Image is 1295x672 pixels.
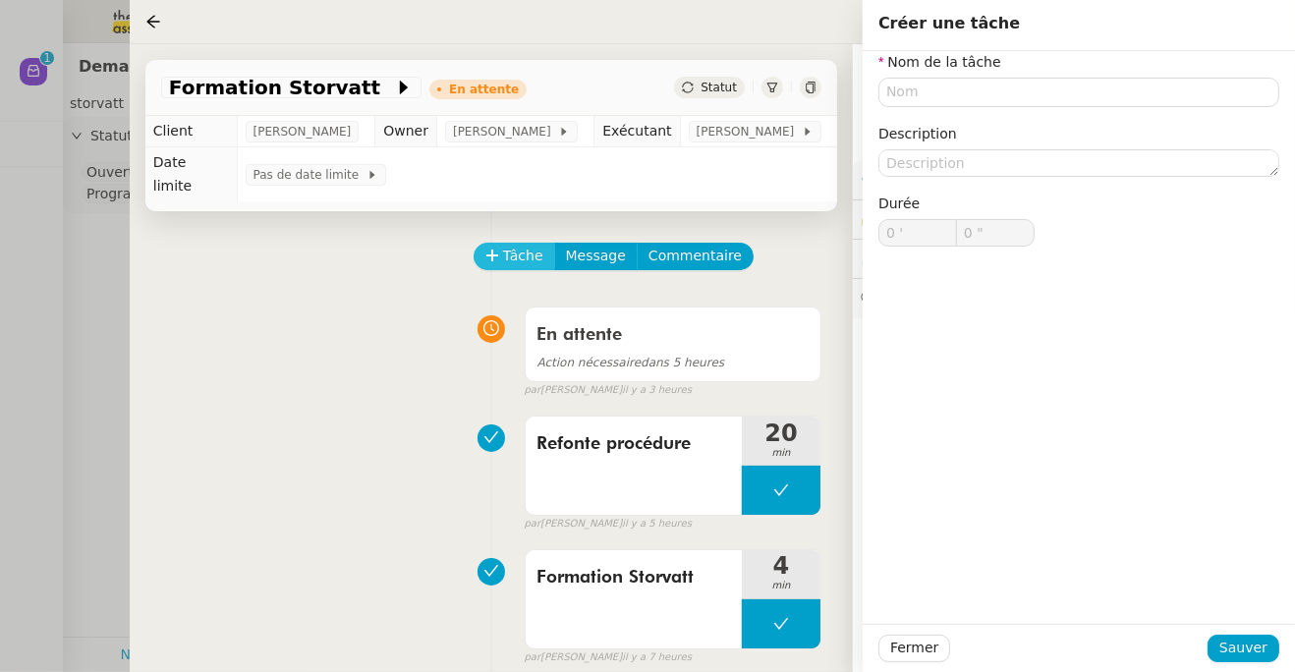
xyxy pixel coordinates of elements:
[853,160,1295,198] div: ⚙️Procédures
[697,122,802,141] span: [PERSON_NAME]
[375,116,437,147] td: Owner
[537,356,725,369] span: dans 5 heures
[525,649,541,666] span: par
[890,637,938,659] span: Fermer
[878,54,1001,70] label: Nom de la tâche
[861,251,1011,266] span: ⏲️
[878,126,957,141] label: Description
[622,516,692,532] span: il y a 5 heures
[537,326,623,344] span: En attente
[861,290,1030,306] span: 💬
[525,382,692,399] small: [PERSON_NAME]
[253,165,366,185] span: Pas de date limite
[253,122,352,141] span: [PERSON_NAME]
[742,445,820,462] span: min
[525,516,541,532] span: par
[537,356,642,369] span: Action nécessaire
[878,196,920,211] span: Durée
[853,279,1295,317] div: 💬Commentaires 10
[503,245,543,267] span: Tâche
[878,14,1020,32] span: Créer une tâche
[853,240,1295,278] div: ⏲️Tâches 565:52
[622,649,692,666] span: il y a 7 heures
[474,243,555,270] button: Tâche
[449,84,519,95] div: En attente
[622,382,692,399] span: il y a 3 heures
[537,429,730,459] span: Refonte procédure
[537,563,730,592] span: Formation Storvatt
[525,516,692,532] small: [PERSON_NAME]
[861,168,963,191] span: ⚙️
[701,81,737,94] span: Statut
[742,554,820,578] span: 4
[637,243,754,270] button: Commentaire
[861,208,988,231] span: 🔐
[648,245,742,267] span: Commentaire
[525,649,692,666] small: [PERSON_NAME]
[145,116,237,147] td: Client
[878,635,950,662] button: Fermer
[453,122,558,141] span: [PERSON_NAME]
[594,116,680,147] td: Exécutant
[853,200,1295,239] div: 🔐Données client
[742,421,820,445] span: 20
[169,78,394,97] span: Formation Storvatt
[957,220,1034,246] input: 0 sec
[1219,637,1267,659] span: Sauver
[879,220,956,246] input: 0 min
[566,245,626,267] span: Message
[145,147,237,201] td: Date limite
[554,243,638,270] button: Message
[525,382,541,399] span: par
[1208,635,1279,662] button: Sauver
[742,578,820,594] span: min
[878,78,1279,106] input: Nom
